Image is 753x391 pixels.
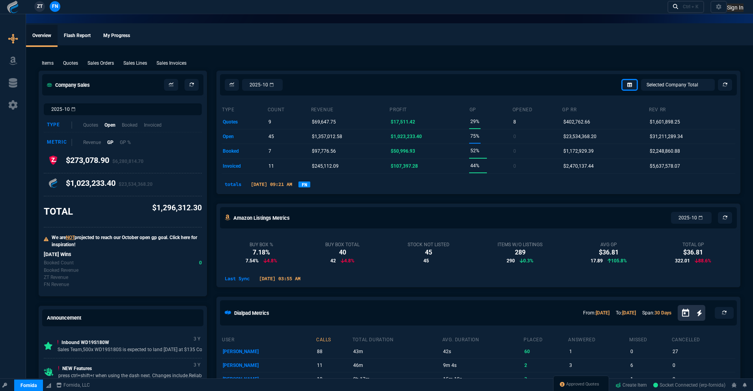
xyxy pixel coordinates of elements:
[520,257,533,264] p: 0.3%
[52,234,202,248] p: We are projected to reach our October open gp goal. Click here for inspiration!
[58,25,97,47] a: Flash Report
[47,122,72,129] div: Type
[83,122,98,129] p: Quotes
[591,248,627,257] div: $36.81
[222,275,253,282] p: Last Sync
[650,161,680,172] p: $5,637,578.07
[152,202,202,214] p: $1,296,312.30
[341,257,354,264] p: 4.8%
[566,381,599,387] span: Approved Quotes
[223,360,315,371] p: [PERSON_NAME]
[58,372,210,379] p: press ctrl+shift+r when using the dash next. Changes include.Reliable ...
[317,374,350,385] p: 10
[512,103,562,114] th: opened
[312,116,336,127] p: $69,647.75
[391,146,415,157] p: $50,996.93
[513,131,516,142] p: 0
[568,333,629,344] th: answered
[195,274,202,281] p: spec.value
[470,116,479,127] p: 29%
[675,241,711,248] div: Total GP
[66,155,144,168] h4: $273,078.90
[222,103,267,114] th: type
[650,146,680,157] p: $2,248,860.88
[498,248,542,257] div: 289
[523,333,568,344] th: placed
[470,160,479,171] p: 44%
[312,146,336,157] p: $97,776.56
[58,365,210,372] p: NEW Features
[312,131,342,142] p: $1,357,012.58
[222,144,267,159] td: booked
[513,161,516,172] p: 0
[199,259,202,267] span: Today's Booked count
[104,122,116,129] p: Open
[653,382,725,388] span: Socket Connected (erp-fornida)
[423,257,429,264] span: 45
[44,206,73,217] h3: TOTAL
[222,159,267,173] td: invoiced
[683,4,699,10] div: Ctrl + K
[675,257,690,264] span: 322.01
[563,131,596,142] p: $23,534,368.20
[653,382,725,389] a: Ps75O8fVSoU-L8lQAAHG
[37,3,43,10] span: ZT
[44,274,68,281] p: Today's zaynTek revenue
[234,309,269,317] h5: Dialpad Metrics
[58,346,216,353] p: Sales Team,500x WD19S180S is expected to land [DATE] at $135 Cost be...
[119,181,153,187] span: $23,534,368.20
[195,267,202,274] p: spec.value
[612,379,650,391] a: Create Item
[97,25,136,47] a: My Progress
[83,139,101,146] p: Revenue
[66,178,153,191] h4: $1,023,233.40
[443,374,522,385] p: 15m 10s
[63,60,78,67] p: Quotes
[650,116,680,127] p: $1,601,898.25
[649,103,735,114] th: Rev RR
[443,346,522,357] p: 42s
[144,122,162,129] p: Invoiced
[442,333,523,344] th: avg. duration
[192,360,202,370] p: 3 Y
[583,309,609,316] p: From:
[470,145,479,156] p: 52%
[389,103,469,114] th: Profit
[391,161,418,172] p: $107,397.28
[507,257,515,264] span: 290
[44,281,69,288] p: Today's Fornida revenue
[563,161,594,172] p: $2,470,137.44
[316,333,352,344] th: calls
[112,159,144,164] span: $6,280,814.70
[524,346,567,357] p: 60
[192,334,202,344] p: 3 Y
[47,314,81,322] h5: Announcement
[47,81,90,89] h5: Company Sales
[52,3,58,10] span: FN
[608,257,627,264] p: 105.8%
[222,333,316,344] th: user
[317,360,350,371] p: 11
[569,360,628,371] p: 3
[42,60,54,67] p: Items
[26,25,58,47] a: Overview
[443,360,522,371] p: 9m 4s
[223,346,315,357] p: [PERSON_NAME]
[246,248,277,257] div: 7.18%
[591,257,603,264] span: 17.89
[157,60,186,67] p: Sales Invoices
[470,131,479,142] p: 75%
[298,181,310,187] a: FN
[391,116,415,127] p: $17,511.42
[353,374,441,385] p: 2h 17m
[44,259,74,266] p: Today's Booked count
[591,241,627,248] div: Avg GP
[675,248,711,257] div: $36.81
[563,116,590,127] p: $402,762.66
[330,257,336,264] span: 42
[44,251,202,258] h6: [DATE] Wins
[256,275,304,282] p: [DATE] 03:55 AM
[66,235,75,240] span: NOT
[311,103,390,114] th: revenue
[569,346,628,357] p: 1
